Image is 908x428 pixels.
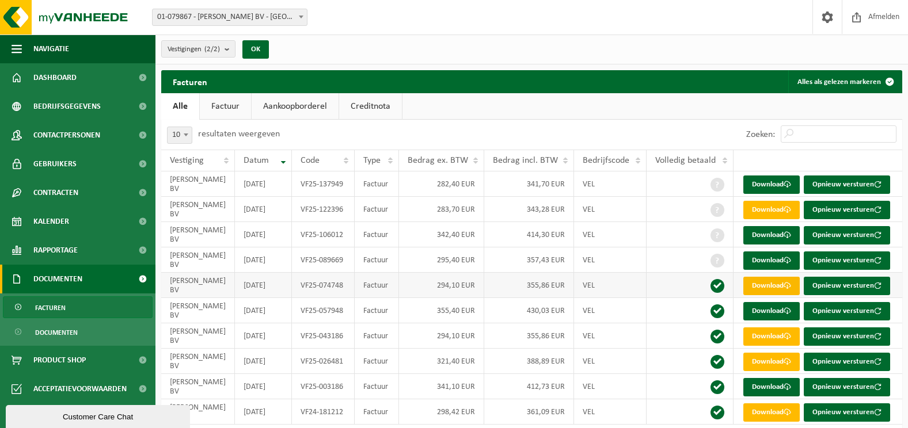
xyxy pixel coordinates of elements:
span: Dashboard [33,63,77,92]
span: Documenten [35,322,78,343]
count: (2/2) [204,45,220,53]
span: Kalender [33,207,69,236]
td: [PERSON_NAME] BV [161,247,235,273]
button: Opnieuw versturen [804,226,890,244]
a: Facturen [3,296,153,318]
td: Factuur [355,323,399,349]
td: VF25-106012 [292,222,355,247]
td: [PERSON_NAME] BV [161,374,235,399]
span: Bedrag incl. BTW [493,156,558,165]
td: 355,86 EUR [484,273,574,298]
td: 283,70 EUR [399,197,484,222]
button: Opnieuw versturen [804,277,890,295]
td: [PERSON_NAME] BV [161,171,235,197]
td: [PERSON_NAME] BV [161,349,235,374]
td: VEL [574,222,647,247]
td: [PERSON_NAME] BV [161,197,235,222]
span: Vestigingen [168,41,220,58]
h2: Facturen [161,70,219,93]
td: 341,70 EUR [484,171,574,197]
button: Opnieuw versturen [804,378,890,396]
a: Download [743,226,800,244]
a: Download [743,175,800,194]
td: VF25-122396 [292,197,355,222]
span: Product Shop [33,346,86,375]
td: 412,73 EUR [484,374,574,399]
button: Alles als gelezen markeren [788,70,901,93]
a: Aankoopborderel [252,93,339,120]
td: VEL [574,298,647,323]
span: Bedrijfsgegevens [33,92,101,121]
td: [PERSON_NAME] BV [161,323,235,349]
td: VF25-089669 [292,247,355,273]
td: VF25-003186 [292,374,355,399]
a: Download [743,403,800,422]
a: Documenten [3,321,153,343]
td: VF25-026481 [292,349,355,374]
td: 388,89 EUR [484,349,574,374]
td: VEL [574,399,647,425]
span: Navigatie [33,35,69,63]
a: Factuur [200,93,251,120]
td: VF25-057948 [292,298,355,323]
td: Factuur [355,374,399,399]
td: 294,10 EUR [399,323,484,349]
span: Datum [244,156,269,165]
td: VF25-137949 [292,171,355,197]
td: 282,40 EUR [399,171,484,197]
span: Facturen [35,297,66,319]
td: [DATE] [235,323,292,349]
span: Vestiging [170,156,204,165]
button: Opnieuw versturen [804,201,890,219]
td: [DATE] [235,197,292,222]
td: 341,10 EUR [399,374,484,399]
td: 355,86 EUR [484,323,574,349]
iframe: chat widget [6,403,192,428]
td: Factuur [355,171,399,197]
button: Vestigingen(2/2) [161,40,235,58]
button: Opnieuw versturen [804,175,890,194]
td: 355,40 EUR [399,298,484,323]
span: 01-079867 - D. CALLENS BV - WEVELGEM [152,9,307,26]
label: Zoeken: [746,130,775,139]
a: Creditnota [339,93,402,120]
td: [DATE] [235,374,292,399]
td: 298,42 EUR [399,399,484,425]
td: VF25-074748 [292,273,355,298]
span: Code [301,156,320,165]
td: VEL [574,323,647,349]
td: [PERSON_NAME] BV [161,273,235,298]
span: Contactpersonen [33,121,100,150]
td: Factuur [355,197,399,222]
td: [PERSON_NAME] BV [161,399,235,425]
td: Factuur [355,273,399,298]
a: Download [743,277,800,295]
td: [DATE] [235,171,292,197]
td: Factuur [355,399,399,425]
td: VEL [574,247,647,273]
span: Rapportage [33,236,78,265]
td: 343,28 EUR [484,197,574,222]
td: [PERSON_NAME] BV [161,222,235,247]
td: 361,09 EUR [484,399,574,425]
a: Download [743,302,800,320]
span: Documenten [33,265,82,293]
span: Contracten [33,178,78,207]
td: [DATE] [235,273,292,298]
td: [DATE] [235,349,292,374]
span: 10 [168,127,192,143]
span: Bedrag ex. BTW [408,156,468,165]
a: Download [743,353,800,371]
td: VF24-181212 [292,399,355,425]
td: [DATE] [235,399,292,425]
td: [PERSON_NAME] BV [161,298,235,323]
a: Download [743,201,800,219]
span: Type [363,156,381,165]
td: 342,40 EUR [399,222,484,247]
td: 321,40 EUR [399,349,484,374]
button: Opnieuw versturen [804,251,890,270]
button: OK [242,40,269,59]
td: Factuur [355,222,399,247]
td: 414,30 EUR [484,222,574,247]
